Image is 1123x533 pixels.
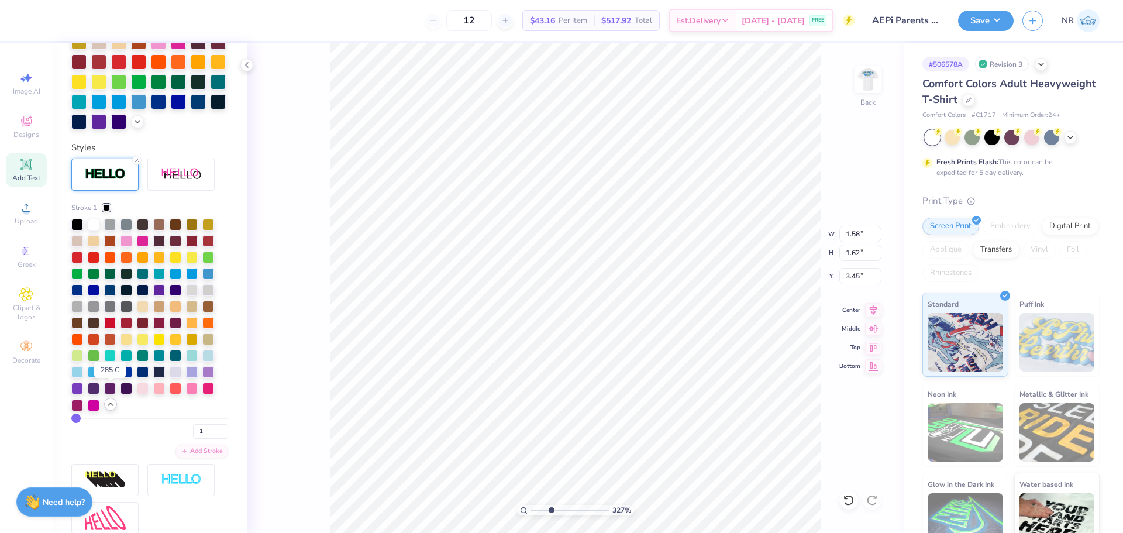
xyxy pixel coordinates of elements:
[928,403,1003,462] img: Neon Ink
[1023,241,1056,259] div: Vinyl
[446,10,492,31] input: – –
[175,445,228,458] div: Add Stroke
[928,388,956,400] span: Neon Ink
[1019,478,1073,490] span: Water based Ink
[928,298,959,310] span: Standard
[161,473,202,487] img: Negative Space
[812,16,824,25] span: FREE
[922,241,969,259] div: Applique
[839,325,860,333] span: Middle
[839,343,860,352] span: Top
[1019,403,1095,462] img: Metallic & Glitter Ink
[85,167,126,181] img: Stroke
[936,157,1080,178] div: This color can be expedited for 5 day delivery.
[85,506,126,531] img: Free Distort
[983,218,1038,235] div: Embroidery
[94,362,126,378] div: 285 C
[13,87,40,96] span: Image AI
[922,111,966,121] span: Comfort Colors
[922,264,979,282] div: Rhinestones
[839,306,860,314] span: Center
[958,11,1014,31] button: Save
[922,77,1096,106] span: Comfort Colors Adult Heavyweight T-Shirt
[12,356,40,365] span: Decorate
[601,15,631,27] span: $517.92
[839,362,860,370] span: Bottom
[742,15,805,27] span: [DATE] - [DATE]
[936,157,998,167] strong: Fresh Prints Flash:
[13,130,39,139] span: Designs
[161,167,202,182] img: Shadow
[530,15,555,27] span: $43.16
[928,313,1003,372] img: Standard
[1019,298,1044,310] span: Puff Ink
[6,303,47,322] span: Clipart & logos
[18,260,36,269] span: Greek
[922,57,969,71] div: # 506578A
[612,505,631,515] span: 327 %
[922,218,979,235] div: Screen Print
[975,57,1029,71] div: Revision 3
[559,15,587,27] span: Per Item
[12,173,40,183] span: Add Text
[1019,313,1095,372] img: Puff Ink
[71,202,97,213] span: Stroke 1
[1062,9,1100,32] a: NR
[856,68,880,91] img: Back
[922,194,1100,208] div: Print Type
[43,497,85,508] strong: Need help?
[635,15,652,27] span: Total
[85,470,126,489] img: 3d Illusion
[1042,218,1098,235] div: Digital Print
[860,97,876,108] div: Back
[928,478,994,490] span: Glow in the Dark Ink
[973,241,1019,259] div: Transfers
[863,9,949,32] input: Untitled Design
[972,111,996,121] span: # C1717
[71,141,228,154] div: Styles
[1019,388,1088,400] span: Metallic & Glitter Ink
[1002,111,1060,121] span: Minimum Order: 24 +
[1077,9,1100,32] img: Niki Roselle Tendencia
[1059,241,1087,259] div: Foil
[676,15,721,27] span: Est. Delivery
[1062,14,1074,27] span: NR
[15,216,38,226] span: Upload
